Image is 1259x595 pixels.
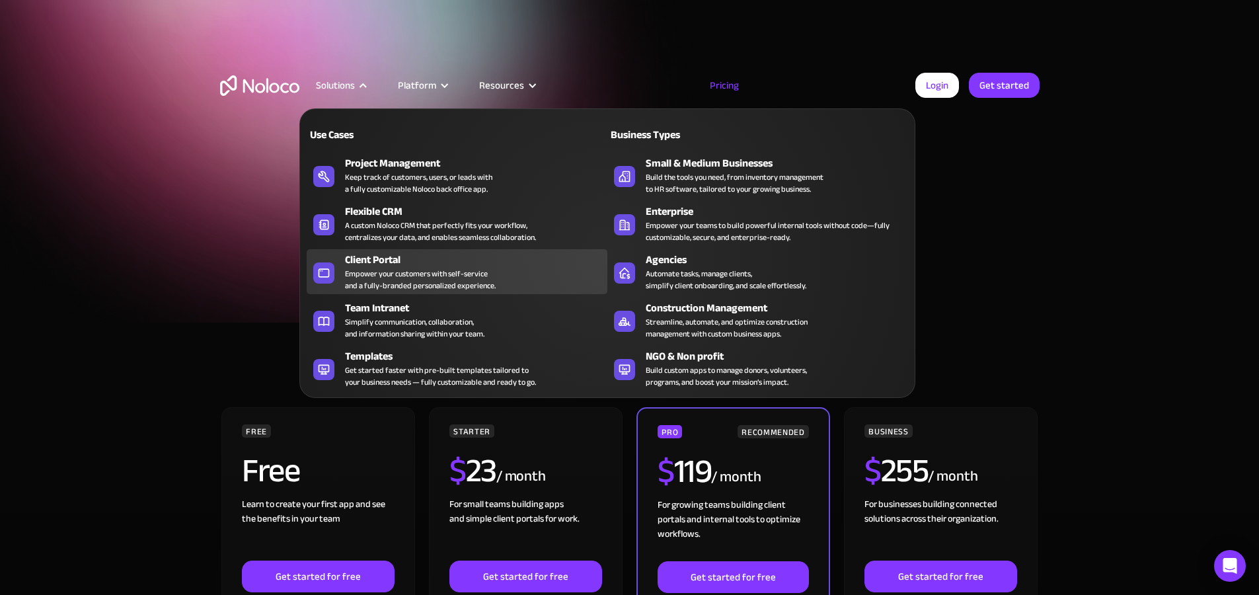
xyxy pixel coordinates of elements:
[449,424,494,438] div: STARTER
[607,297,908,342] a: Construction ManagementStreamline, automate, and optimize constructionmanagement with custom busi...
[607,346,908,391] a: NGO & Non profitBuild custom apps to manage donors, volunteers,programs, and boost your mission’s...
[915,73,959,98] a: Login
[658,455,711,488] h2: 119
[242,454,299,487] h2: Free
[658,425,682,438] div: PRO
[864,561,1016,592] a: Get started for free
[658,440,674,502] span: $
[693,77,755,94] a: Pricing
[658,561,808,593] a: Get started for free
[646,300,914,316] div: Construction Management
[449,454,496,487] h2: 23
[299,90,915,398] nav: Solutions
[479,77,524,94] div: Resources
[345,364,536,388] div: Get started faster with pre-built templates tailored to your business needs — fully customizable ...
[345,171,492,195] div: Keep track of customers, users, or leads with a fully customizable Noloco back office app.
[646,171,823,195] div: Build the tools you need, from inventory management to HR software, tailored to your growing busi...
[1214,550,1246,582] div: Open Intercom Messenger
[307,346,607,391] a: TemplatesGet started faster with pre-built templates tailored toyour business needs — fully custo...
[345,316,484,340] div: Simplify communication, collaboration, and information sharing within your team.
[864,454,928,487] h2: 255
[646,268,806,292] div: Automate tasks, manage clients, simplify client onboarding, and scale effortlessly.
[299,77,381,94] div: Solutions
[646,204,914,219] div: Enterprise
[646,219,901,243] div: Empower your teams to build powerful internal tools without code—fully customizable, secure, and ...
[307,201,607,246] a: Flexible CRMA custom Noloco CRM that perfectly fits your workflow,centralizes your data, and enab...
[607,201,908,246] a: EnterpriseEmpower your teams to build powerful internal tools without code—fully customizable, se...
[646,364,807,388] div: Build custom apps to manage donors, volunteers, programs, and boost your mission’s impact.
[864,424,912,438] div: BUSINESS
[345,155,613,171] div: Project Management
[381,77,463,94] div: Platform
[646,252,914,268] div: Agencies
[398,77,436,94] div: Platform
[242,497,394,561] div: Learn to create your first app and see the benefits in your team ‍
[242,561,394,592] a: Get started for free
[711,467,761,488] div: / month
[969,73,1040,98] a: Get started
[449,561,601,592] a: Get started for free
[345,252,613,268] div: Client Portal
[646,316,808,340] div: Streamline, automate, and optimize construction management with custom business apps.
[220,75,299,96] a: home
[307,297,607,342] a: Team IntranetSimplify communication, collaboration,and information sharing within your team.
[307,153,607,198] a: Project ManagementKeep track of customers, users, or leads witha fully customizable Noloco back o...
[345,219,536,243] div: A custom Noloco CRM that perfectly fits your workflow, centralizes your data, and enables seamles...
[242,424,271,438] div: FREE
[449,440,466,502] span: $
[658,498,808,561] div: For growing teams building client portals and internal tools to optimize workflows.
[316,77,355,94] div: Solutions
[738,425,808,438] div: RECOMMENDED
[345,204,613,219] div: Flexible CRM
[345,268,496,292] div: Empower your customers with self-service and a fully-branded personalized experience.
[345,348,613,364] div: Templates
[607,127,752,143] div: Business Types
[307,119,607,149] a: Use Cases
[646,155,914,171] div: Small & Medium Businesses
[607,249,908,294] a: AgenciesAutomate tasks, manage clients,simplify client onboarding, and scale effortlessly.
[607,153,908,198] a: Small & Medium BusinessesBuild the tools you need, from inventory managementto HR software, tailo...
[646,348,914,364] div: NGO & Non profit
[307,127,451,143] div: Use Cases
[345,300,613,316] div: Team Intranet
[864,440,881,502] span: $
[864,497,1016,561] div: For businesses building connected solutions across their organization. ‍
[220,139,1040,178] h1: A plan for organizations of all sizes
[463,77,551,94] div: Resources
[449,497,601,561] div: For small teams building apps and simple client portals for work. ‍
[928,466,977,487] div: / month
[496,466,546,487] div: / month
[307,249,607,294] a: Client PortalEmpower your customers with self-serviceand a fully-branded personalized experience.
[607,119,908,149] a: Business Types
